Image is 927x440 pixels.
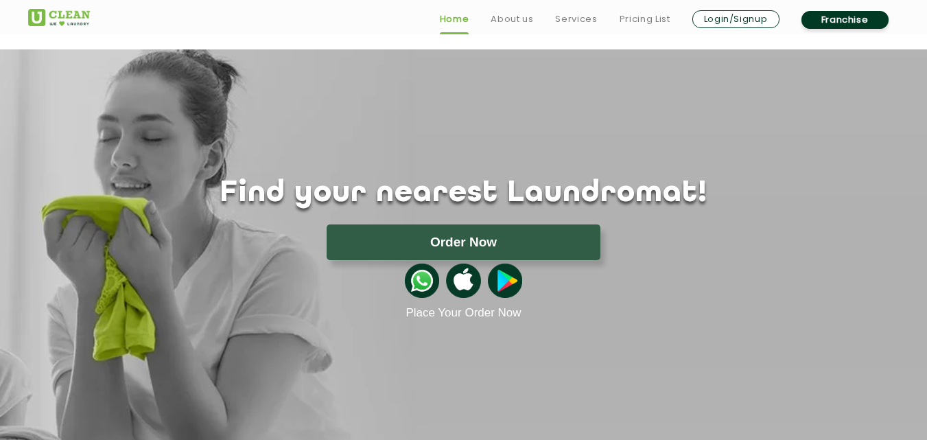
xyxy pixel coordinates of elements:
img: whatsappicon.png [405,264,439,298]
a: Place Your Order Now [406,306,521,320]
h1: Find your nearest Laundromat! [18,176,910,211]
a: About us [491,11,533,27]
button: Order Now [327,224,600,260]
a: Franchise [801,11,889,29]
img: playstoreicon.png [488,264,522,298]
img: apple-icon.png [446,264,480,298]
img: UClean Laundry and Dry Cleaning [28,9,90,26]
a: Services [555,11,597,27]
a: Pricing List [620,11,670,27]
a: Home [440,11,469,27]
a: Login/Signup [692,10,779,28]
